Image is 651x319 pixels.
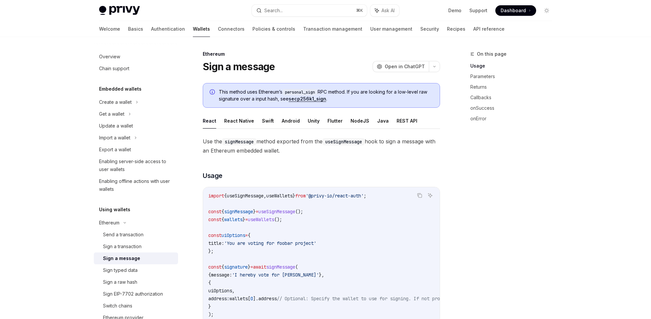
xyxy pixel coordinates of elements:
[208,248,214,254] span: };
[245,232,248,238] span: =
[99,110,124,118] div: Get a wallet
[373,61,429,72] button: Open in ChatGPT
[295,209,303,215] span: ();
[501,7,526,14] span: Dashboard
[208,240,224,246] span: title:
[470,103,557,113] a: onSuccess
[94,252,178,264] a: Sign a message
[94,63,178,74] a: Chain support
[470,71,557,82] a: Parameters
[248,296,250,302] span: [
[208,304,211,309] span: }
[385,63,425,70] span: Open in ChatGPT
[218,21,245,37] a: Connectors
[364,193,366,199] span: ;
[266,193,293,199] span: useWallets
[377,113,389,129] button: Java
[295,193,306,199] span: from
[103,243,142,250] div: Sign a transaction
[208,209,221,215] span: const
[94,288,178,300] a: Sign EIP-7702 authorization
[94,175,178,195] a: Enabling offline actions with user wallets
[99,206,130,214] h5: Using wallets
[293,193,295,199] span: }
[541,5,552,16] button: Toggle dark mode
[248,264,250,270] span: }
[99,65,129,72] div: Chain support
[221,217,224,222] span: {
[447,21,465,37] a: Recipes
[99,6,140,15] img: light logo
[99,146,131,154] div: Export a wallet
[99,53,120,61] div: Overview
[397,113,417,129] button: REST API
[208,264,221,270] span: const
[224,193,227,199] span: {
[473,21,505,37] a: API reference
[264,7,283,14] div: Search...
[323,138,365,145] code: useSignMessage
[370,21,412,37] a: User management
[381,7,395,14] span: Ask AI
[103,266,138,274] div: Sign typed data
[208,311,214,317] span: );
[248,217,274,222] span: useWallets
[470,92,557,103] a: Callbacks
[252,21,295,37] a: Policies & controls
[351,113,369,129] button: NodeJS
[208,280,211,286] span: {
[203,51,440,57] div: Ethereum
[193,21,210,37] a: Wallets
[99,177,174,193] div: Enabling offline actions with user wallets
[232,272,319,278] span: 'I hereby vote for [PERSON_NAME]'
[94,156,178,175] a: Enabling server-side access to user wallets
[262,113,274,129] button: Swift
[470,61,557,71] a: Usage
[282,113,300,129] button: Android
[103,290,163,298] div: Sign EIP-7702 authorization
[319,272,324,278] span: },
[277,296,537,302] span: // Optional: Specify the wallet to use for signing. If not provided, the first wallet will be used.
[210,89,216,96] svg: Info
[420,21,439,37] a: Security
[253,264,266,270] span: await
[224,113,254,129] button: React Native
[243,217,245,222] span: }
[370,5,399,16] button: Ask AI
[103,254,140,262] div: Sign a message
[258,209,295,215] span: useSignMessage
[208,217,221,222] span: const
[222,138,256,145] code: signMessage
[245,217,248,222] span: =
[99,98,132,106] div: Create a wallet
[227,193,264,199] span: useSignMessage
[253,209,256,215] span: }
[258,296,277,302] span: address
[151,21,185,37] a: Authentication
[250,296,253,302] span: 0
[94,229,178,241] a: Send a transaction
[99,134,130,142] div: Import a wallet
[94,241,178,252] a: Sign a transaction
[208,296,229,302] span: address:
[356,8,363,13] span: ⌘ K
[224,209,253,215] span: signMessage
[203,171,222,180] span: Usage
[219,89,433,102] span: This method uses Ethereum’s RPC method. If you are looking for a low-level raw signature over a i...
[99,85,142,93] h5: Embedded wallets
[266,264,295,270] span: signMessage
[94,276,178,288] a: Sign a raw hash
[308,113,320,129] button: Unity
[448,7,461,14] a: Demo
[289,96,326,102] a: secp256k1_sign
[469,7,487,14] a: Support
[94,120,178,132] a: Update a wallet
[94,144,178,156] a: Export a wallet
[208,272,211,278] span: {
[99,219,119,227] div: Ethereum
[94,300,178,312] a: Switch chains
[253,296,258,302] span: ].
[208,288,232,294] span: uiOptions
[221,264,224,270] span: {
[99,158,174,173] div: Enabling server-side access to user wallets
